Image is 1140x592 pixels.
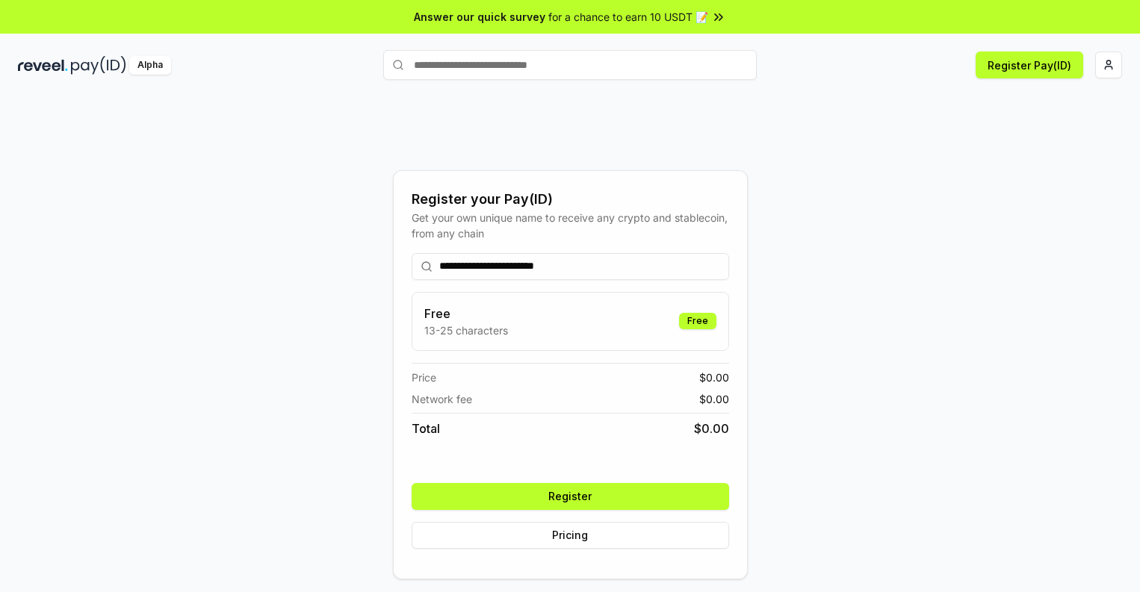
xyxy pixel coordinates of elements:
[18,56,68,75] img: reveel_dark
[699,370,729,385] span: $ 0.00
[424,305,508,323] h3: Free
[412,189,729,210] div: Register your Pay(ID)
[548,9,708,25] span: for a chance to earn 10 USDT 📝
[412,370,436,385] span: Price
[412,522,729,549] button: Pricing
[412,391,472,407] span: Network fee
[699,391,729,407] span: $ 0.00
[71,56,126,75] img: pay_id
[412,483,729,510] button: Register
[412,210,729,241] div: Get your own unique name to receive any crypto and stablecoin, from any chain
[694,420,729,437] span: $ 0.00
[414,9,545,25] span: Answer our quick survey
[424,323,508,338] p: 13-25 characters
[412,420,440,437] span: Total
[976,52,1083,78] button: Register Pay(ID)
[679,313,716,329] div: Free
[129,56,171,75] div: Alpha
